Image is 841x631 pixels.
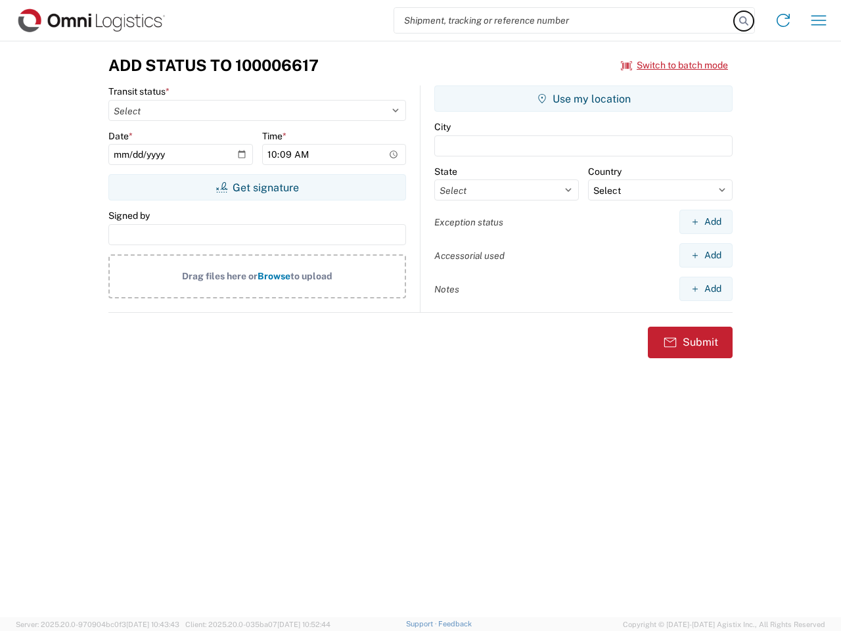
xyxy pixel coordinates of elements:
[406,620,439,628] a: Support
[185,620,330,628] span: Client: 2025.20.0-035ba07
[262,130,286,142] label: Time
[108,130,133,142] label: Date
[108,210,150,222] label: Signed by
[434,121,451,133] label: City
[679,277,733,301] button: Add
[434,85,733,112] button: Use my location
[108,85,170,97] label: Transit status
[434,166,457,177] label: State
[648,327,733,358] button: Submit
[108,56,319,75] h3: Add Status to 100006617
[588,166,622,177] label: Country
[434,283,459,295] label: Notes
[438,620,472,628] a: Feedback
[394,8,735,33] input: Shipment, tracking or reference number
[126,620,179,628] span: [DATE] 10:43:43
[182,271,258,281] span: Drag files here or
[277,620,330,628] span: [DATE] 10:52:44
[679,210,733,234] button: Add
[16,620,179,628] span: Server: 2025.20.0-970904bc0f3
[108,174,406,200] button: Get signature
[621,55,728,76] button: Switch to batch mode
[679,243,733,268] button: Add
[290,271,332,281] span: to upload
[434,250,505,262] label: Accessorial used
[623,619,825,630] span: Copyright © [DATE]-[DATE] Agistix Inc., All Rights Reserved
[434,216,503,228] label: Exception status
[258,271,290,281] span: Browse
